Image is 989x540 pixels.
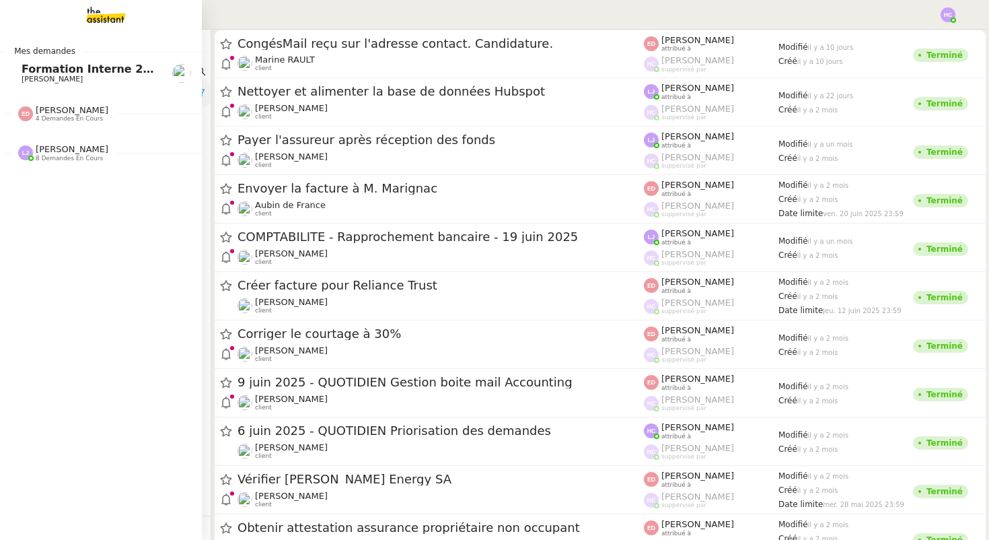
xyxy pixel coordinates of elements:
span: [PERSON_NAME] [661,131,734,141]
span: client [255,501,272,508]
span: Modifié [778,236,808,246]
span: 9 juin 2025 - QUOTIDIEN Gestion boite mail Accounting [237,376,644,389]
span: il y a 2 mois [808,383,849,391]
img: svg [644,299,659,314]
app-user-label: suppervisé par [644,201,778,218]
span: Créé [778,154,797,163]
app-user-detailed-label: client [237,248,644,266]
img: svg [644,154,659,168]
div: Terminé [926,439,963,447]
img: users%2Fa6PbEmLwvGXylUqKytRPpDpAx153%2Favatar%2Ffanny.png [237,250,252,265]
app-user-label: suppervisé par [644,104,778,121]
app-user-label: suppervisé par [644,249,778,267]
span: Date limite [778,306,823,315]
span: Créé [778,195,797,204]
span: 6 juin 2025 - QUOTIDIEN Priorisation des demandes [237,425,644,437]
img: svg [644,57,659,71]
img: users%2Fa6PbEmLwvGXylUqKytRPpDpAx153%2Favatar%2Ffanny.png [172,64,191,83]
span: [PERSON_NAME] [661,443,734,453]
span: client [255,307,272,314]
app-user-label: suppervisé par [644,492,778,509]
span: Créé [778,347,797,357]
div: Terminé [926,391,963,399]
app-user-label: attribué à [644,519,778,537]
span: [PERSON_NAME] [661,228,734,238]
span: il y a 2 mois [797,397,838,405]
span: il y a 10 jours [797,58,843,65]
span: il y a 2 mois [797,349,838,356]
span: il y a un mois [808,238,853,245]
img: svg [644,230,659,244]
span: [PERSON_NAME] [661,249,734,259]
img: svg [644,202,659,217]
div: Terminé [926,342,963,350]
span: Obtenir attestation assurance propriétaire non occupant [237,522,644,534]
span: [PERSON_NAME] [661,519,734,529]
span: Modifié [778,277,808,287]
span: Créer facture pour Reliance Trust [237,279,644,292]
span: Date limite [778,209,823,218]
img: users%2Fa6PbEmLwvGXylUqKytRPpDpAx153%2Favatar%2Ffanny.png [237,492,252,507]
span: il y a 2 mois [797,487,838,494]
span: Créé [778,292,797,301]
span: [PERSON_NAME] [661,298,734,308]
span: [PERSON_NAME] [255,491,328,501]
span: il y a 2 mois [808,279,849,286]
span: 8 demandes en cours [36,155,103,162]
div: Terminé [926,294,963,302]
img: svg [644,347,659,362]
app-user-label: suppervisé par [644,152,778,170]
span: client [255,113,272,121]
span: il y a 2 mois [797,293,838,300]
span: il y a 2 mois [808,335,849,342]
span: Mes demandes [6,44,83,58]
app-user-label: attribué à [644,35,778,53]
span: [PERSON_NAME] [661,35,734,45]
img: svg [644,181,659,196]
span: [PERSON_NAME] [255,297,328,307]
app-user-label: attribué à [644,180,778,197]
img: svg [941,7,955,22]
span: suppervisé par [661,162,706,170]
span: CongésMail reçu sur l'adresse contact. Candidature. [237,38,644,50]
app-user-label: attribué à [644,83,778,100]
span: suppervisé par [661,405,706,412]
app-user-label: suppervisé par [644,298,778,315]
span: [PERSON_NAME] [661,55,734,65]
span: Créé [778,105,797,114]
app-user-detailed-label: client [237,151,644,169]
span: Modifié [778,471,808,481]
img: svg [644,105,659,120]
span: Date limite [778,500,823,509]
div: Terminé [926,148,963,156]
img: users%2Fa6PbEmLwvGXylUqKytRPpDpAx153%2Favatar%2Ffanny.png [237,444,252,459]
div: Terminé [926,51,963,59]
span: suppervisé par [661,259,706,267]
img: svg [644,133,659,147]
app-user-label: attribué à [644,471,778,488]
app-user-detailed-label: client [237,345,644,363]
span: Modifié [778,382,808,391]
app-user-detailed-label: client [237,491,644,508]
span: il y a un mois [808,141,853,148]
span: Nettoyer et alimenter la base de données Hubspot [237,86,644,98]
span: Modifié [778,430,808,440]
img: svg [644,444,659,459]
img: svg [644,327,659,341]
span: [PERSON_NAME] [255,103,328,113]
span: Marine RAULT [255,55,315,65]
span: [PERSON_NAME] [661,83,734,93]
span: [PERSON_NAME] [36,144,108,154]
img: users%2FNmPW3RcGagVdwlUj0SIRjiM8zA23%2Favatar%2Fb3e8f68e-88d8-429d-a2bd-00fb6f2d12db [237,153,252,168]
span: suppervisé par [661,211,706,218]
span: attribué à [661,336,691,343]
span: Créé [778,57,797,66]
span: attribué à [661,239,691,246]
span: [PERSON_NAME] [661,422,734,432]
span: client [255,452,272,460]
span: [PERSON_NAME] [661,152,734,162]
app-user-label: attribué à [644,228,778,246]
span: [PERSON_NAME] [255,442,328,452]
span: il y a 10 jours [808,44,854,51]
img: users%2Fa6PbEmLwvGXylUqKytRPpDpAx153%2Favatar%2Ffanny.png [237,395,252,410]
